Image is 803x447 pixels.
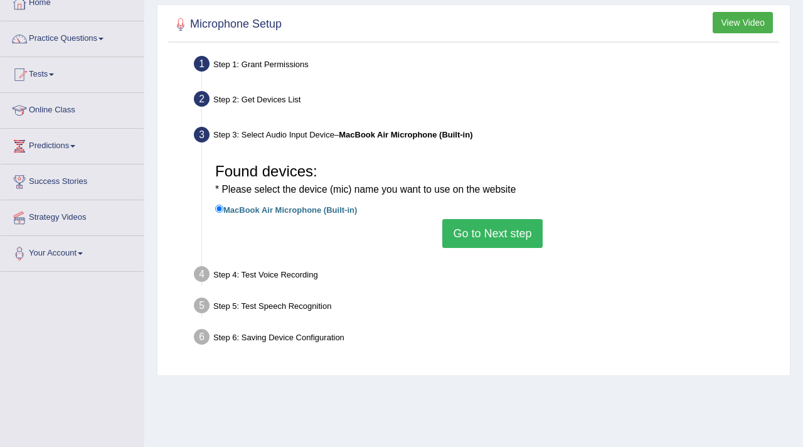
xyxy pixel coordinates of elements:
[1,200,144,232] a: Strategy Videos
[334,130,473,139] span: –
[713,12,773,33] button: View Video
[1,236,144,267] a: Your Account
[442,219,542,248] button: Go to Next step
[1,21,144,53] a: Practice Questions
[188,325,784,353] div: Step 6: Saving Device Configuration
[215,184,516,195] small: * Please select the device (mic) name you want to use on the website
[188,294,784,321] div: Step 5: Test Speech Recognition
[188,52,784,80] div: Step 1: Grant Permissions
[215,163,770,197] h3: Found devices:
[1,129,144,160] a: Predictions
[1,93,144,124] a: Online Class
[1,57,144,89] a: Tests
[1,164,144,196] a: Success Stories
[171,15,282,34] h2: Microphone Setup
[215,202,357,216] label: MacBook Air Microphone (Built-in)
[339,130,472,139] b: MacBook Air Microphone (Built-in)
[215,205,223,213] input: MacBook Air Microphone (Built-in)
[188,262,784,290] div: Step 4: Test Voice Recording
[188,87,784,115] div: Step 2: Get Devices List
[188,123,784,151] div: Step 3: Select Audio Input Device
